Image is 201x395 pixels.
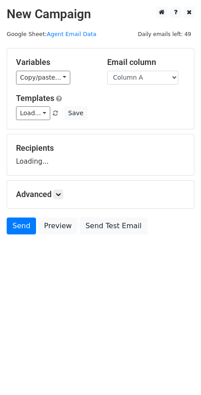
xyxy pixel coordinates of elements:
a: Send Test Email [80,218,147,234]
h5: Advanced [16,189,185,199]
button: Save [64,106,87,120]
h5: Variables [16,57,94,67]
h5: Email column [107,57,185,67]
a: Copy/paste... [16,71,70,85]
span: Daily emails left: 49 [135,29,194,39]
a: Load... [16,106,50,120]
a: Agent Email Data [47,31,96,37]
h5: Recipients [16,143,185,153]
a: Daily emails left: 49 [135,31,194,37]
small: Google Sheet: [7,31,96,37]
a: Preview [38,218,77,234]
a: Templates [16,93,54,103]
h2: New Campaign [7,7,194,22]
div: Loading... [16,143,185,166]
a: Send [7,218,36,234]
